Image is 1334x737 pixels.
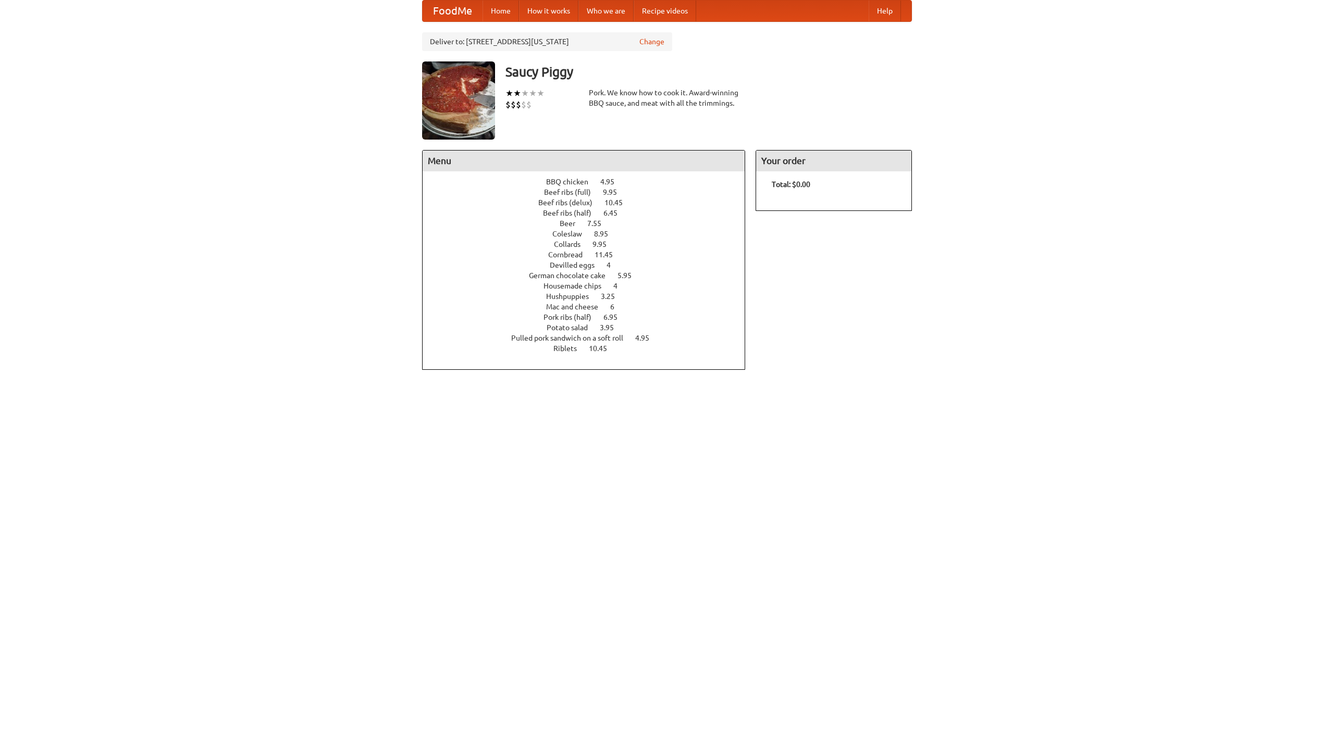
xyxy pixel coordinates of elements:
li: ★ [537,88,545,99]
span: 4.95 [635,334,660,342]
a: Home [483,1,519,21]
span: Hushpuppies [546,292,599,301]
span: 10.45 [589,344,617,353]
li: ★ [505,88,513,99]
a: Devilled eggs 4 [550,261,630,269]
span: 9.95 [603,188,627,196]
span: Beer [560,219,586,228]
span: Cornbread [548,251,593,259]
span: 6.45 [603,209,628,217]
a: Beef ribs (delux) 10.45 [538,198,642,207]
a: Recipe videos [634,1,696,21]
a: FoodMe [423,1,483,21]
span: Potato salad [547,323,598,332]
a: Beer 7.55 [560,219,621,228]
span: Housemade chips [544,282,612,290]
a: Help [869,1,901,21]
span: Pulled pork sandwich on a soft roll [511,334,634,342]
a: Collards 9.95 [554,240,626,248]
span: 5.95 [617,271,642,280]
span: 11.45 [595,251,623,259]
span: Beef ribs (delux) [538,198,603,207]
li: $ [526,99,532,110]
li: $ [516,99,521,110]
span: 6.95 [603,313,628,321]
h3: Saucy Piggy [505,61,912,82]
span: Riblets [553,344,587,353]
a: Who we are [578,1,634,21]
a: Riblets 10.45 [553,344,626,353]
li: $ [505,99,511,110]
span: Coleslaw [552,230,592,238]
span: Beef ribs (half) [543,209,602,217]
span: 6 [610,303,625,311]
a: Beef ribs (half) 6.45 [543,209,637,217]
span: 3.95 [600,323,624,332]
span: Pork ribs (half) [544,313,602,321]
a: Housemade chips 4 [544,282,637,290]
span: 8.95 [594,230,619,238]
a: Potato salad 3.95 [547,323,633,332]
h4: Your order [756,151,911,171]
span: BBQ chicken [546,178,599,186]
li: $ [521,99,526,110]
span: Collards [554,240,591,248]
span: German chocolate cake [529,271,616,280]
span: 4.95 [600,178,625,186]
span: 4 [613,282,628,290]
li: ★ [513,88,521,99]
div: Pork. We know how to cook it. Award-winning BBQ sauce, and meat with all the trimmings. [589,88,745,108]
li: $ [511,99,516,110]
h4: Menu [423,151,745,171]
span: Mac and cheese [546,303,609,311]
a: Cornbread 11.45 [548,251,632,259]
span: 3.25 [601,292,625,301]
span: 10.45 [604,198,633,207]
img: angular.jpg [422,61,495,140]
a: BBQ chicken 4.95 [546,178,634,186]
span: Beef ribs (full) [544,188,601,196]
span: 9.95 [592,240,617,248]
div: Deliver to: [STREET_ADDRESS][US_STATE] [422,32,672,51]
a: Beef ribs (full) 9.95 [544,188,636,196]
a: Pork ribs (half) 6.95 [544,313,637,321]
span: 7.55 [587,219,612,228]
li: ★ [529,88,537,99]
span: Devilled eggs [550,261,605,269]
a: Hushpuppies 3.25 [546,292,634,301]
a: Change [639,36,664,47]
a: How it works [519,1,578,21]
a: Mac and cheese 6 [546,303,634,311]
b: Total: $0.00 [772,180,810,189]
a: German chocolate cake 5.95 [529,271,651,280]
li: ★ [521,88,529,99]
a: Pulled pork sandwich on a soft roll 4.95 [511,334,669,342]
a: Coleslaw 8.95 [552,230,627,238]
span: 4 [607,261,621,269]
